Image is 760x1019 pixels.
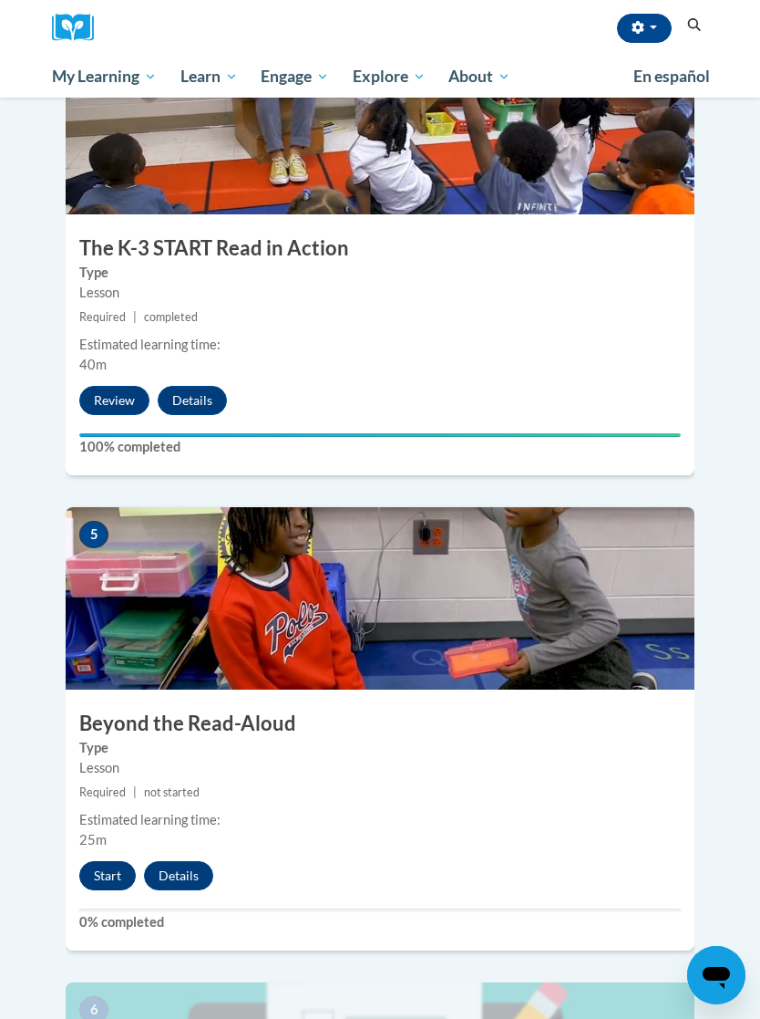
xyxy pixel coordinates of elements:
a: Cox Campus [52,14,107,42]
img: Course Image [66,507,694,690]
span: 5 [79,521,108,548]
span: Required [79,785,126,799]
div: Estimated learning time: [79,810,681,830]
a: Explore [341,56,437,98]
span: My Learning [52,66,157,88]
a: En español [621,57,722,96]
span: Engage [261,66,329,88]
div: Estimated learning time: [79,335,681,355]
span: En español [633,67,710,86]
label: Type [79,738,681,758]
span: not started [144,785,200,799]
button: Search [681,15,708,36]
a: My Learning [40,56,169,98]
h3: Beyond the Read-Aloud [66,710,694,738]
span: completed [144,310,198,324]
label: 0% completed [79,912,681,932]
button: Review [79,386,149,415]
a: Engage [249,56,341,98]
div: Lesson [79,758,681,778]
div: Your progress [79,433,681,437]
div: Lesson [79,283,681,303]
span: | [133,785,137,799]
button: Details [158,386,227,415]
button: Account Settings [617,14,672,43]
div: Main menu [38,56,722,98]
a: Learn [169,56,250,98]
span: About [448,66,510,88]
span: Learn [180,66,238,88]
span: Explore [353,66,426,88]
button: Start [79,861,136,890]
span: 25m [79,832,107,847]
h3: The K-3 START Read in Action [66,234,694,263]
span: Required [79,310,126,324]
img: Logo brand [52,14,107,42]
button: Details [144,861,213,890]
label: Type [79,263,681,283]
iframe: Button to launch messaging window [687,946,745,1004]
span: | [133,310,137,324]
a: About [437,56,523,98]
span: 40m [79,357,107,372]
label: 100% completed [79,437,681,457]
img: Course Image [66,32,694,214]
